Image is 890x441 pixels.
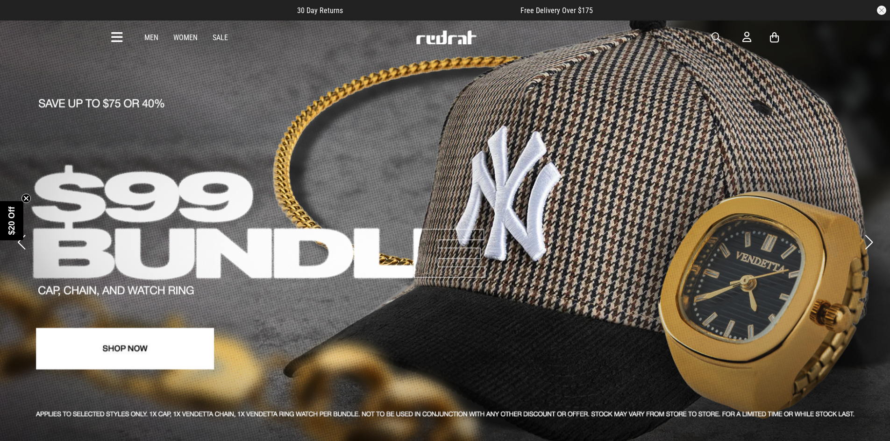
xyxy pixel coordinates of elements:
button: Previous slide [15,232,28,252]
span: Free Delivery Over $175 [520,6,593,15]
a: Sale [213,33,228,42]
button: Open LiveChat chat widget [7,4,36,32]
button: Next slide [862,232,875,252]
a: Women [173,33,198,42]
span: 30 Day Returns [297,6,343,15]
img: Redrat logo [415,30,477,44]
iframe: Customer reviews powered by Trustpilot [362,6,502,15]
button: Close teaser [21,194,31,203]
span: $20 Off [7,206,16,235]
a: Men [144,33,158,42]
